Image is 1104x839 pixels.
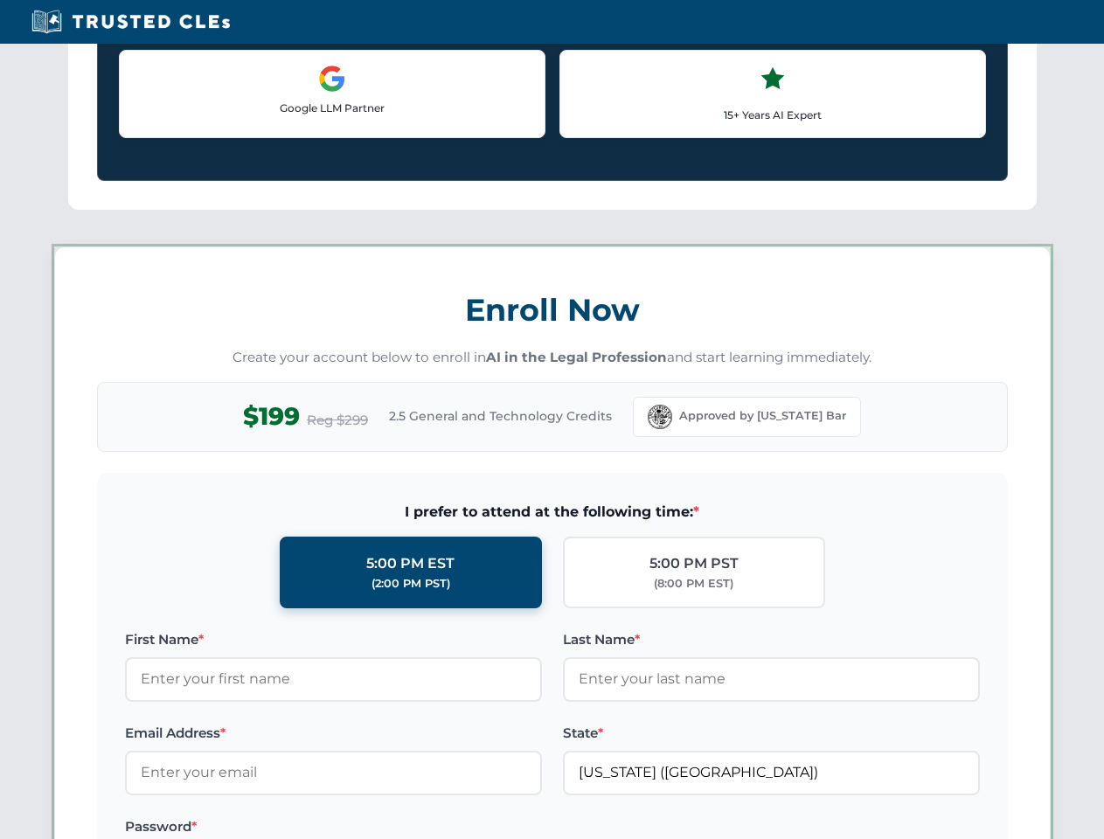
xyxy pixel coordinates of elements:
img: Florida Bar [648,405,672,429]
p: Google LLM Partner [134,100,531,116]
input: Enter your last name [563,657,980,701]
div: 5:00 PM EST [366,552,455,575]
div: (8:00 PM EST) [654,575,733,593]
span: 2.5 General and Technology Credits [389,406,612,426]
input: Enter your first name [125,657,542,701]
label: First Name [125,629,542,650]
strong: AI in the Legal Profession [486,349,667,365]
span: $199 [243,397,300,436]
p: Create your account below to enroll in and start learning immediately. [97,348,1008,368]
div: (2:00 PM PST) [371,575,450,593]
h3: Enroll Now [97,282,1008,337]
label: Email Address [125,723,542,744]
label: State [563,723,980,744]
span: Reg $299 [307,410,368,431]
input: Florida (FL) [563,751,980,794]
label: Last Name [563,629,980,650]
span: I prefer to attend at the following time: [125,501,980,524]
input: Enter your email [125,751,542,794]
div: 5:00 PM PST [649,552,739,575]
img: Trusted CLEs [26,9,235,35]
img: Google [318,65,346,93]
p: 15+ Years AI Expert [574,107,971,123]
label: Password [125,816,542,837]
span: Approved by [US_STATE] Bar [679,407,846,425]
